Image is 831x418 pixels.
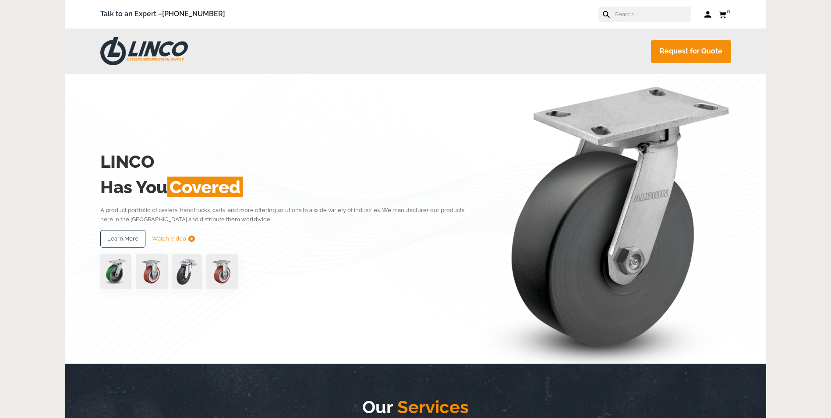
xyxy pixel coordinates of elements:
img: capture-59611-removebg-preview-1.png [206,254,238,289]
img: lvwpp200rst849959jpg-30522-removebg-preview-1.png [172,254,202,289]
a: Learn More [100,230,145,248]
img: LINCO CASTERS & INDUSTRIAL SUPPLY [100,37,188,65]
a: 0 [718,9,731,20]
img: linco_caster [480,74,731,364]
p: A product portfolio of casters, handtrucks, carts, and more offering solutions to a wide variety ... [100,205,477,224]
a: Watch Video [152,230,195,248]
a: [PHONE_NUMBER] [162,10,225,18]
img: pn3orx8a-94725-1-1-.png [100,254,131,289]
input: Search [614,7,691,22]
span: Services [393,397,469,417]
img: subtract.png [188,235,195,242]
h2: LINCO [100,149,477,174]
a: Log in [704,10,712,19]
span: 0 [727,8,730,14]
img: capture-59611-removebg-preview-1.png [136,254,168,289]
h2: Has You [100,174,477,200]
a: Request for Quote [651,40,731,63]
span: Covered [167,177,243,197]
span: Talk to an Expert – [100,8,225,20]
